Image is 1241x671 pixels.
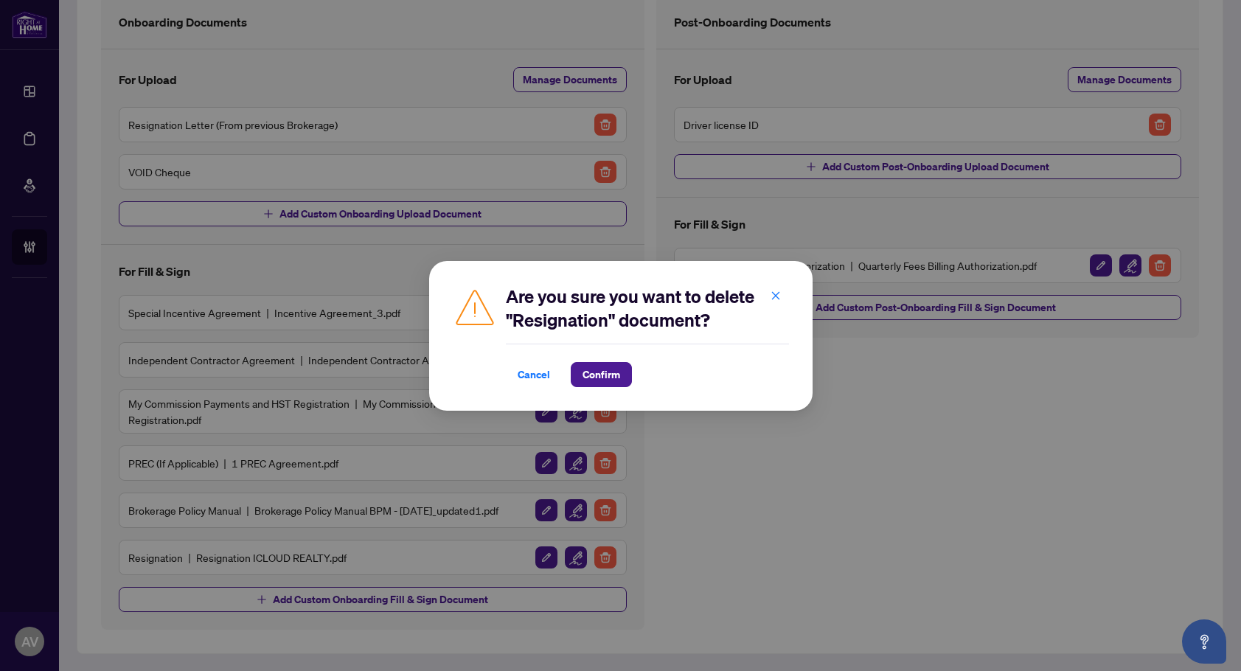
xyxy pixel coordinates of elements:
[1182,619,1226,664] button: Open asap
[506,285,789,332] h2: Are you sure you want to delete "Resignation" document?
[771,290,781,300] span: close
[571,362,632,387] button: Confirm
[583,363,620,386] span: Confirm
[518,363,550,386] span: Cancel
[506,362,562,387] button: Cancel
